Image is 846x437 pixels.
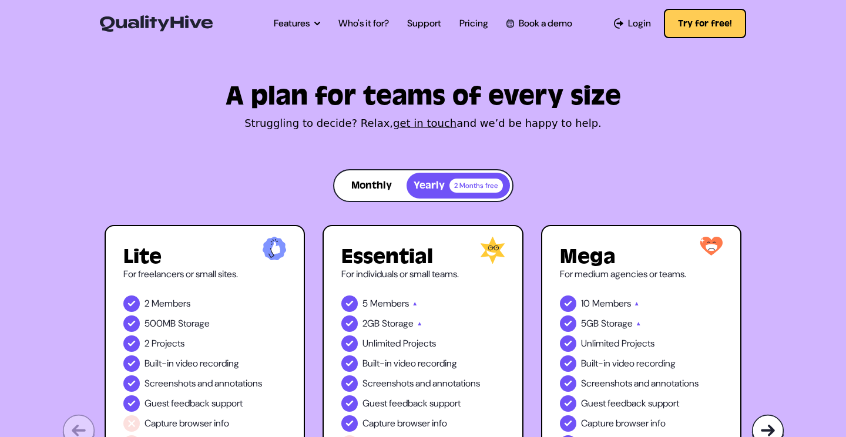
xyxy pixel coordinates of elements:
span: Screenshots and annotations [581,377,699,391]
a: get in touch [393,117,456,129]
p: For individuals or small teams. [341,267,505,281]
a: Features [274,16,320,31]
a: Book a demo [506,16,572,31]
span: Members [370,297,409,311]
span: Screenshots and annotations [145,377,262,391]
span: ▲ [636,317,642,331]
span: Capture browser info [581,416,666,431]
button: Yearly [407,173,510,199]
span: 2GB [362,317,380,331]
span: Unlimited [581,337,619,351]
span: Screenshots and annotations [362,377,480,391]
a: Pricing [459,16,488,31]
span: Storage [601,317,633,331]
span: ▲ [412,297,418,311]
span: Unlimited [362,337,401,351]
span: Guest feedback support [581,396,679,411]
img: QualityHive - Bug Tracking Tool [100,15,213,32]
h2: Essential [341,246,505,267]
p: Struggling to decide? Relax, and we’d be happy to help. [105,115,742,132]
span: 2 [145,337,149,351]
span: 5GB [581,317,599,331]
span: Capture browser info [362,416,447,431]
button: Monthly [337,173,407,199]
span: Members [152,297,190,311]
span: 2 [145,297,149,311]
span: 5 [362,297,368,311]
span: ▲ [417,317,422,331]
span: Projects [152,337,184,351]
img: Book a QualityHive Demo [506,19,514,27]
h2: Lite [123,246,287,267]
span: Projects [622,337,654,351]
span: 10 [581,297,590,311]
span: Guest feedback support [145,396,243,411]
button: Try for free! [664,9,746,38]
span: Built-in video recording [362,357,457,371]
a: Login [614,16,651,31]
span: Members [592,297,631,311]
span: Storage [178,317,210,331]
span: Capture browser info [145,416,229,431]
span: Built-in video recording [145,357,239,371]
span: Built-in video recording [581,357,676,371]
h1: A plan for teams of every size [105,86,742,107]
span: Guest feedback support [362,396,461,411]
span: Login [628,16,651,31]
p: For freelancers or small sites. [123,267,287,281]
span: Projects [403,337,436,351]
span: ▲ [634,297,640,311]
a: Who's it for? [338,16,389,31]
span: 2 Months free [449,179,503,193]
span: 500MB [145,317,176,331]
h2: Mega [560,246,723,267]
span: Storage [382,317,414,331]
a: Support [407,16,441,31]
p: For medium agencies or teams. [560,267,723,281]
